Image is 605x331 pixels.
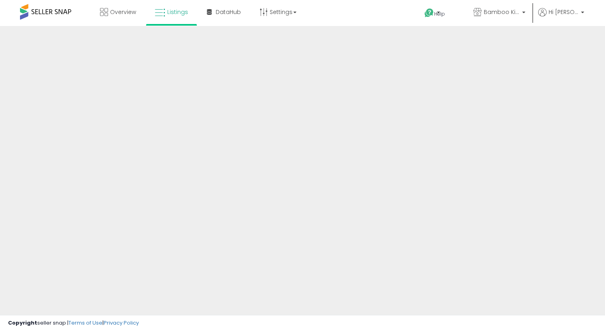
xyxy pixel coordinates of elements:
a: Privacy Policy [104,319,139,327]
div: seller snap | | [8,319,139,327]
a: Help [418,2,461,26]
span: Listings [167,8,188,16]
strong: Copyright [8,319,37,327]
span: DataHub [216,8,241,16]
span: Hi [PERSON_NAME] [549,8,579,16]
span: Help [434,10,445,17]
span: Bamboo Kiss [484,8,520,16]
span: Overview [110,8,136,16]
i: Get Help [424,8,434,18]
a: Terms of Use [68,319,102,327]
a: Hi [PERSON_NAME] [538,8,584,26]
